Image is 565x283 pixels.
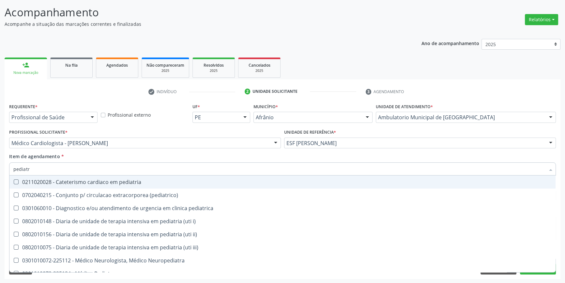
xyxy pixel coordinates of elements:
[13,179,552,185] div: 0211020028 - Cateterismo cardiaco em pediatria
[65,62,78,68] span: Na fila
[108,111,151,118] label: Profissional externo
[22,61,29,69] div: person_add
[376,102,433,112] label: Unidade de atendimento
[378,114,542,121] span: Ambulatorio Municipal de [GEOGRAPHIC_DATA]
[204,62,224,68] span: Resolvidos
[9,102,38,112] label: Requerente
[13,162,545,175] input: Buscar por procedimentos
[13,232,552,237] div: 0802010156 - Diaria de unidade de terapia intensiva em pediatria (uti ii)
[252,89,298,94] div: Unidade solicitante
[106,62,128,68] span: Agendados
[9,70,42,75] div: Nova marcação
[11,114,84,121] span: Profissional de Saúde
[192,102,200,112] label: UF
[525,14,558,25] button: Relatórios
[195,114,237,121] span: PE
[256,114,359,121] span: Afrânio
[286,140,542,146] span: ESF [PERSON_NAME]
[13,192,552,198] div: 0702040215 - Conjunto p/ circulacao extracorporea (pediatrico)
[13,245,552,250] div: 0802010075 - Diaria de unidade de terapia intensiva em pediatria (uti iii)
[245,89,251,94] div: 2
[11,140,267,146] span: Médico Cardiologista - [PERSON_NAME]
[5,4,394,21] p: Acompanhamento
[421,39,479,47] p: Ano de acompanhamento
[146,68,184,73] div: 2025
[284,127,336,138] label: Unidade de referência
[13,271,552,276] div: 0301010072-225124 - Médico Pediatra
[249,62,270,68] span: Cancelados
[13,206,552,211] div: 0301060010 - Diagnostico e/ou atendimento de urgencia em clinica pediatrica
[13,258,552,263] div: 0301010072-225112 - Médico Neurologista, Médico Neuropediatra
[243,68,276,73] div: 2025
[253,102,278,112] label: Município
[146,62,184,68] span: Não compareceram
[197,68,230,73] div: 2025
[13,219,552,224] div: 0802010148 - Diaria de unidade de terapia intensiva em pediatria (uti i)
[9,153,60,159] span: Item de agendamento
[9,127,68,138] label: Profissional Solicitante
[5,21,394,27] p: Acompanhe a situação das marcações correntes e finalizadas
